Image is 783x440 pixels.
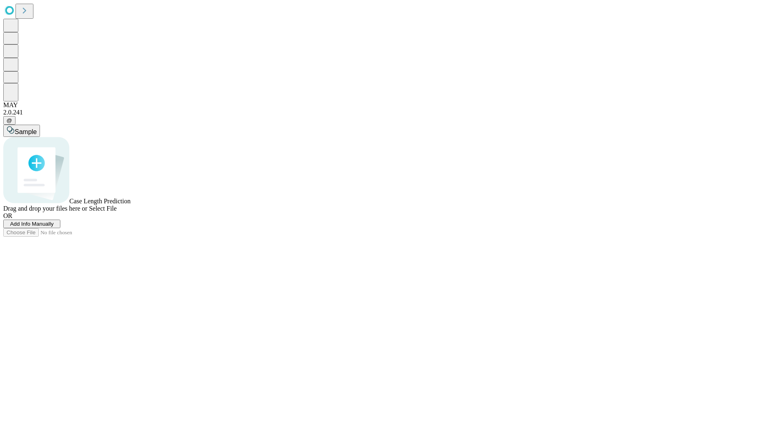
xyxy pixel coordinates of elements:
span: Drag and drop your files here or [3,205,87,212]
span: Sample [15,128,37,135]
span: Select File [89,205,117,212]
button: Sample [3,125,40,137]
button: @ [3,116,15,125]
span: Add Info Manually [10,221,54,227]
span: OR [3,212,12,219]
div: MAY [3,101,780,109]
span: @ [7,117,12,123]
button: Add Info Manually [3,220,60,228]
span: Case Length Prediction [69,198,130,205]
div: 2.0.241 [3,109,780,116]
